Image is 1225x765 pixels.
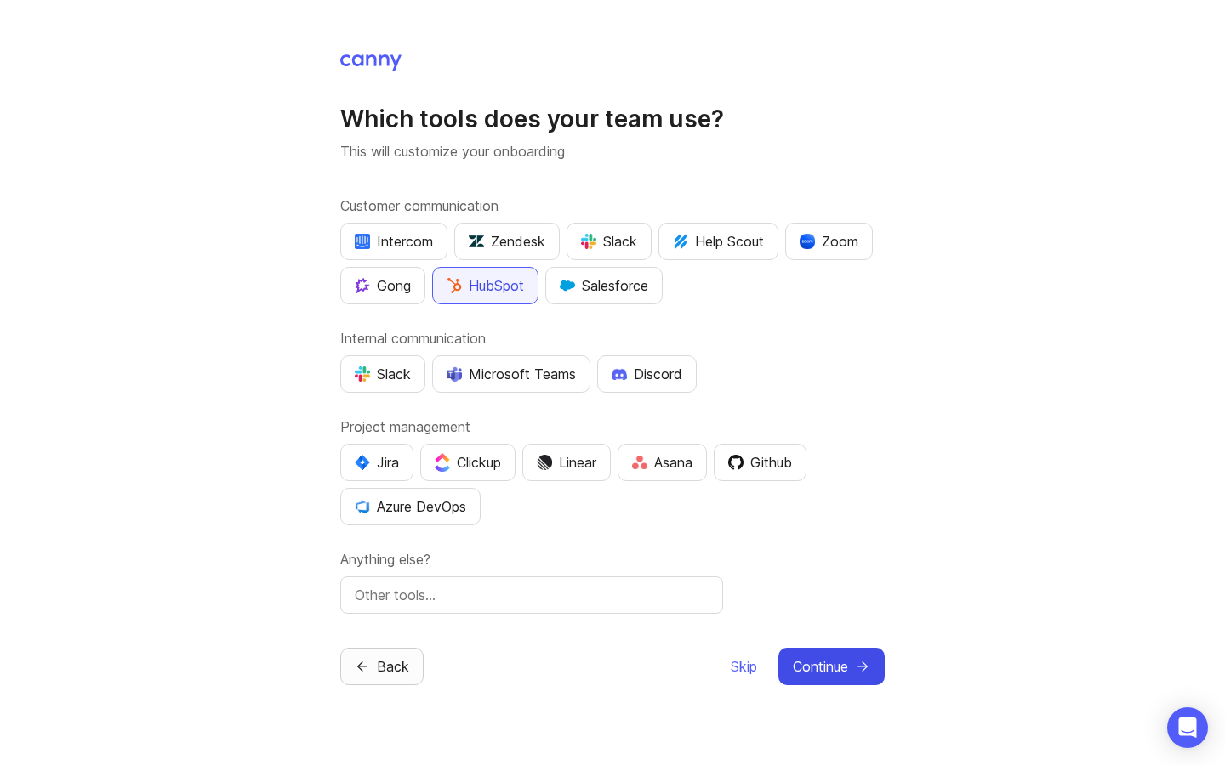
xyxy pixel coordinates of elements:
img: xLHbn3khTPgAAAABJRU5ErkJggg== [800,234,815,249]
img: G+3M5qq2es1si5SaumCnMN47tP1CvAZneIVX5dcx+oz+ZLhv4kfP9DwAAAABJRU5ErkJggg== [447,278,462,293]
button: Intercom [340,223,447,260]
button: Zoom [785,223,873,260]
img: eRR1duPH6fQxdnSV9IruPjCimau6md0HxlPR81SIPROHX1VjYjAN9a41AAAAAElFTkSuQmCC [355,234,370,249]
img: kV1LT1TqjqNHPtRK7+FoaplE1qRq1yqhg056Z8K5Oc6xxgIuf0oNQ9LelJqbcyPisAf0C9LDpX5UIuAAAAAElFTkSuQmCC [673,234,688,249]
button: Asana [618,444,707,481]
div: Salesforce [560,275,648,296]
img: WIAAAAASUVORK5CYII= [581,234,596,249]
button: Help Scout [658,223,778,260]
button: Salesforce [545,267,663,304]
button: Microsoft Teams [432,355,590,393]
div: Asana [632,452,692,473]
img: D0GypeOpROL5AAAAAElFTkSuQmCC [447,366,462,381]
span: Skip [731,656,757,677]
div: Discord [612,364,682,384]
input: Other tools… [355,585,709,605]
div: Zendesk [469,231,545,252]
button: Jira [340,444,413,481]
button: Linear [522,444,611,481]
div: Slack [581,231,637,252]
img: Rf5nOJ4Qh9Y9HAAAAAElFTkSuQmCC [632,456,647,470]
button: Discord [597,355,697,393]
h1: Which tools does your team use? [340,104,885,134]
label: Anything else? [340,549,885,569]
button: Zendesk [454,223,560,260]
div: HubSpot [447,275,524,296]
div: Microsoft Teams [447,364,576,384]
img: +iLplPsjzba05dttzK064pds+5E5wZnCVbuGoLvBrYdmEPrXTzGo7zG60bLEREEjvOjaG9Saez5xsOEAbxBwOP6dkea84XY9O... [612,368,627,380]
img: WIAAAAASUVORK5CYII= [355,366,370,382]
div: Github [728,452,792,473]
div: Gong [355,275,411,296]
img: svg+xml;base64,PHN2ZyB4bWxucz0iaHR0cDovL3d3dy53My5vcmcvMjAwMC9zdmciIHZpZXdCb3g9IjAgMCA0MC4zNDMgND... [355,455,370,470]
div: Zoom [800,231,858,252]
label: Internal communication [340,328,885,348]
button: Slack [567,223,652,260]
img: 0D3hMmx1Qy4j6AAAAAElFTkSuQmCC [728,455,744,470]
div: Help Scout [673,231,764,252]
label: Project management [340,416,885,437]
span: Back [377,656,409,677]
button: HubSpot [432,267,538,304]
div: Linear [537,452,596,473]
label: Customer communication [340,195,885,216]
button: Github [714,444,806,481]
button: Azure DevOps [340,488,481,525]
div: Azure DevOps [355,496,466,517]
span: Continue [793,656,848,677]
p: This will customize your onboarding [340,141,885,161]
img: Dm50RERGQWO2Ei1WzHVviWZlaLVriU9uRN6E+tIr91ebaDbMKKPDpFbssSuEG21dcGXkrKsuOVPwCeFJSFAIOxgiKgL2sFHRe... [537,455,552,470]
img: GKxMRLiRsgdWqxrdBeWfGK5kaZ2alx1WifDSa2kSTsK6wyJURKhUuPoQRYzjholVGzT2A2owx2gHwZoyZHHCYJ8YNOAZj3DSg... [560,278,575,293]
div: Open Intercom Messenger [1167,707,1208,748]
div: Jira [355,452,399,473]
div: Clickup [435,452,501,473]
img: YKcwp4sHBXAAAAAElFTkSuQmCC [355,499,370,514]
button: Slack [340,355,425,393]
img: Canny Home [340,54,402,71]
div: Intercom [355,231,433,252]
img: qKnp5cUisfhcFQGr1t296B61Fm0WkUVwBZaiVE4uNRmEGBFetJMz8xGrgPHqF1mLDIG816Xx6Jz26AFmkmT0yuOpRCAR7zRpG... [355,278,370,293]
button: Back [340,648,424,685]
button: Continue [778,648,885,685]
img: UniZRqrCPz6BHUWevMzgDJ1FW4xaGg2egd7Chm8uY0Al1hkDyjqDa8Lkk0kDEdqKkBok+T4wfoD0P0o6UMciQ8AAAAASUVORK... [469,234,484,249]
img: j83v6vj1tgY2AAAAABJRU5ErkJggg== [435,453,450,471]
button: Gong [340,267,425,304]
button: Clickup [420,444,516,481]
div: Slack [355,364,411,384]
button: Skip [730,648,758,685]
